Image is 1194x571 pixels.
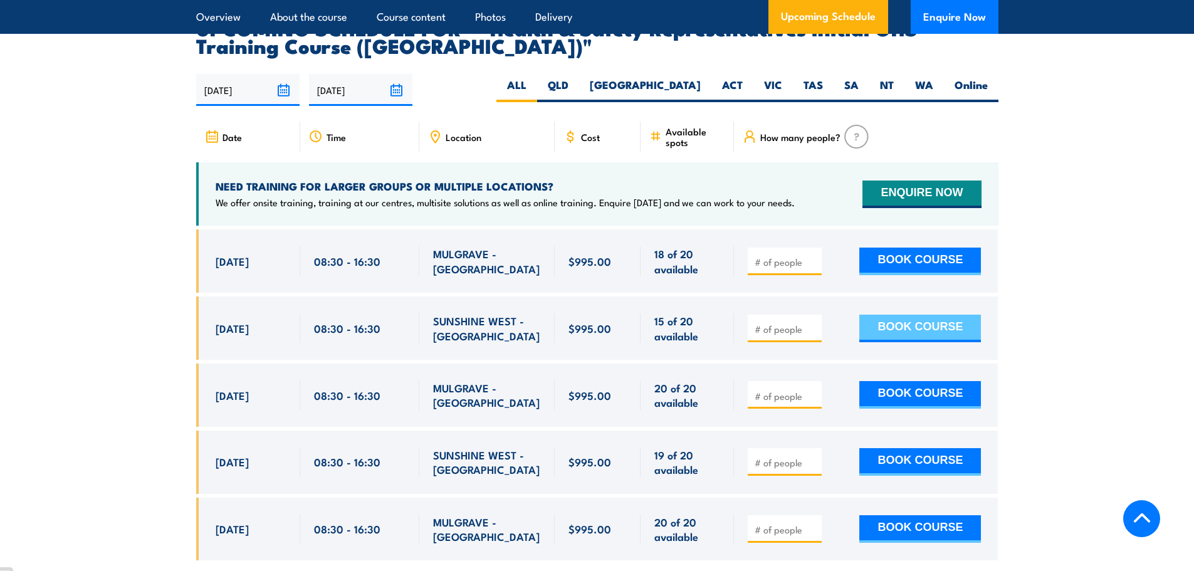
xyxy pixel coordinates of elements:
[568,521,611,536] span: $995.00
[654,313,720,343] span: 15 of 20 available
[755,323,817,335] input: # of people
[327,132,346,142] span: Time
[216,179,795,193] h4: NEED TRAINING FOR LARGER GROUPS OR MULTIPLE LOCATIONS?
[859,448,981,476] button: BOOK COURSE
[904,78,944,102] label: WA
[654,448,720,477] span: 19 of 20 available
[760,132,841,142] span: How many people?
[314,454,380,469] span: 08:30 - 16:30
[859,315,981,342] button: BOOK COURSE
[579,78,711,102] label: [GEOGRAPHIC_DATA]
[581,132,600,142] span: Cost
[216,388,249,402] span: [DATE]
[654,246,720,276] span: 18 of 20 available
[196,19,998,54] h2: UPCOMING SCHEDULE FOR - "Health & Safety Representatives Initial OHS Training Course ([GEOGRAPHIC...
[314,388,380,402] span: 08:30 - 16:30
[216,321,249,335] span: [DATE]
[216,254,249,268] span: [DATE]
[711,78,753,102] label: ACT
[859,515,981,543] button: BOOK COURSE
[216,521,249,536] span: [DATE]
[869,78,904,102] label: NT
[314,254,380,268] span: 08:30 - 16:30
[654,380,720,410] span: 20 of 20 available
[568,388,611,402] span: $995.00
[433,246,541,276] span: MULGRAVE - [GEOGRAPHIC_DATA]
[433,313,541,343] span: SUNSHINE WEST - [GEOGRAPHIC_DATA]
[433,448,541,477] span: SUNSHINE WEST - [GEOGRAPHIC_DATA]
[753,78,793,102] label: VIC
[755,456,817,469] input: # of people
[568,454,611,469] span: $995.00
[216,196,795,209] p: We offer onsite training, training at our centres, multisite solutions as well as online training...
[433,380,541,410] span: MULGRAVE - [GEOGRAPHIC_DATA]
[862,181,981,208] button: ENQUIRE NOW
[859,248,981,275] button: BOOK COURSE
[314,521,380,536] span: 08:30 - 16:30
[568,254,611,268] span: $995.00
[834,78,869,102] label: SA
[793,78,834,102] label: TAS
[216,454,249,469] span: [DATE]
[755,523,817,536] input: # of people
[496,78,537,102] label: ALL
[944,78,998,102] label: Online
[755,256,817,268] input: # of people
[755,390,817,402] input: # of people
[666,126,725,147] span: Available spots
[654,515,720,544] span: 20 of 20 available
[433,515,541,544] span: MULGRAVE - [GEOGRAPHIC_DATA]
[537,78,579,102] label: QLD
[568,321,611,335] span: $995.00
[859,381,981,409] button: BOOK COURSE
[314,321,380,335] span: 08:30 - 16:30
[223,132,242,142] span: Date
[309,74,412,106] input: To date
[446,132,481,142] span: Location
[196,74,300,106] input: From date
